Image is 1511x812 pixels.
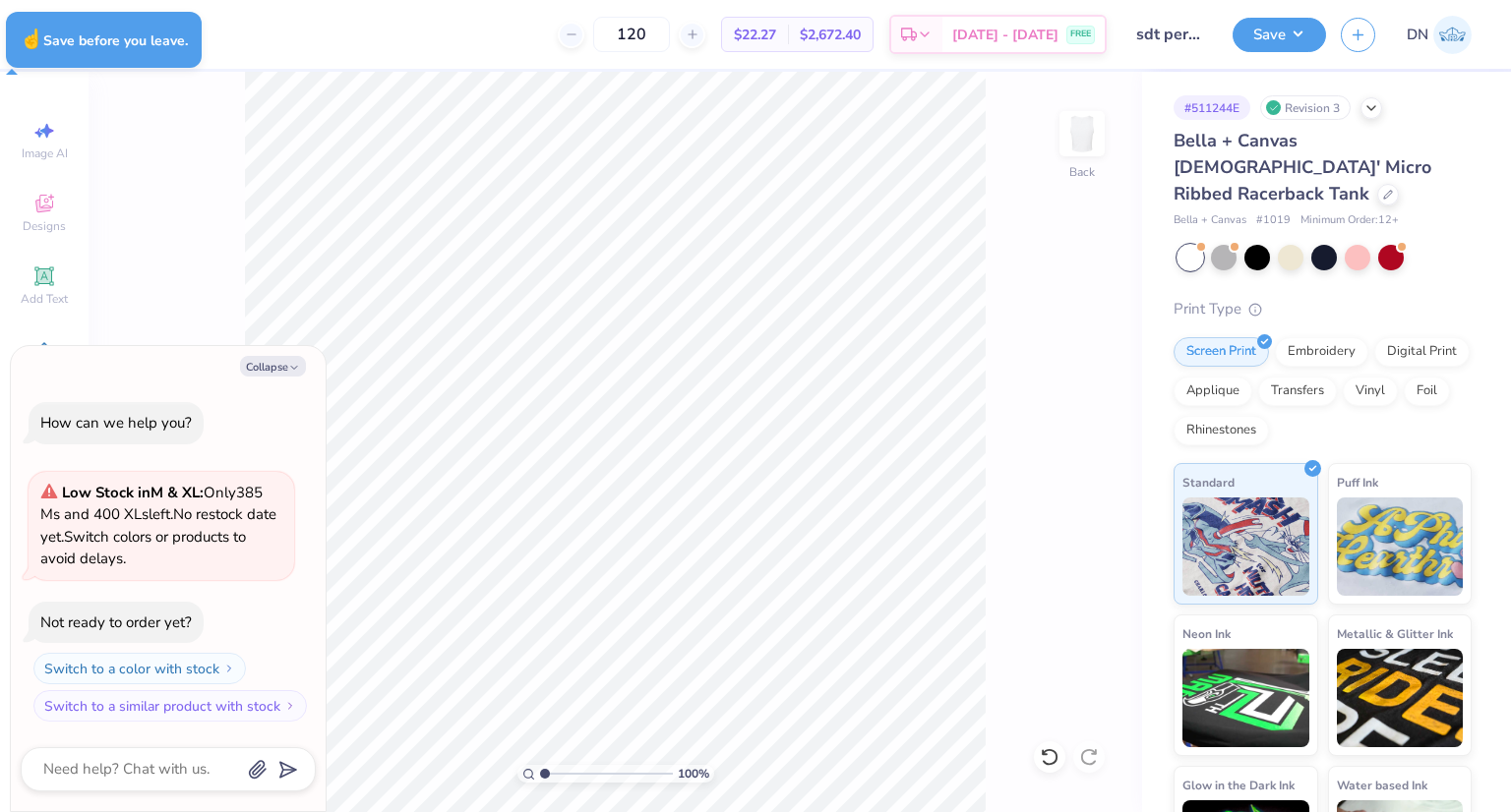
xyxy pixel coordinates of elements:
img: Standard [1182,497,1309,596]
span: [DATE] - [DATE] [952,25,1058,45]
span: Metallic & Glitter Ink [1337,623,1453,644]
strong: Low Stock in M & XL : [62,483,204,502]
span: Standard [1182,472,1235,493]
span: $22.27 [734,25,776,45]
div: Applique [1174,377,1252,406]
div: Vinyl [1343,377,1398,406]
span: 100 % [678,765,709,783]
span: No restock date yet. [40,504,276,547]
div: Print Type [1174,298,1472,320]
div: Screen Print [1174,337,1269,367]
div: Embroidery [1275,337,1368,367]
div: Not ready to order yet? [40,612,192,632]
span: Water based Ink [1337,775,1427,795]
button: Switch to a color with stock [33,653,246,684]
span: Only 385 Ms and 400 XLs left. Switch colors or products to avoid delays. [40,483,276,569]
div: Transfers [1258,377,1337,406]
span: Glow in the Dark Ink [1182,775,1295,795]
span: # 1019 [1256,212,1291,229]
span: Minimum Order: 12 + [1300,212,1399,229]
img: Back [1062,114,1102,153]
div: How can we help you? [40,413,192,433]
button: Collapse [240,356,306,377]
div: Revision 3 [1260,95,1351,120]
input: Untitled Design [1121,15,1218,54]
img: Switch to a similar product with stock [284,700,296,712]
img: Metallic & Glitter Ink [1337,649,1464,747]
img: Neon Ink [1182,649,1309,747]
div: Digital Print [1374,337,1470,367]
img: Switch to a color with stock [223,663,235,674]
div: Rhinestones [1174,416,1269,445]
span: DN [1407,24,1428,46]
span: Puff Ink [1337,472,1378,493]
div: Foil [1404,377,1450,406]
span: Bella + Canvas [1174,212,1246,229]
button: Save [1233,18,1326,52]
button: Switch to a similar product with stock [33,690,307,722]
span: Bella + Canvas [DEMOGRAPHIC_DATA]' Micro Ribbed Racerback Tank [1174,129,1431,205]
img: Puff Ink [1337,497,1464,596]
span: FREE [1070,28,1091,41]
div: # 511244E [1174,95,1250,120]
span: Designs [23,218,66,234]
a: DN [1407,16,1472,54]
span: $2,672.40 [800,25,861,45]
div: Back [1069,163,1095,181]
span: Image AI [22,145,68,161]
input: – – [593,17,670,52]
span: Add Text [21,291,68,307]
span: Neon Ink [1182,623,1231,644]
img: Danielle Newport [1433,16,1472,54]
